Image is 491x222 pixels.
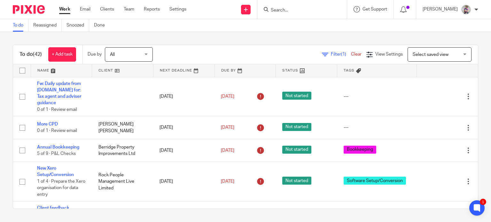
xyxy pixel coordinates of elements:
[341,52,346,57] span: (1)
[48,47,76,62] a: + Add task
[282,92,311,100] span: Not started
[13,19,28,32] a: To do
[282,177,311,185] span: Not started
[37,206,69,210] a: Client feedback
[88,51,102,57] p: Due by
[221,179,234,184] span: [DATE]
[37,145,79,149] a: Annual Bookkeeping
[169,6,186,12] a: Settings
[153,139,214,162] td: [DATE]
[221,125,234,130] span: [DATE]
[92,139,153,162] td: Berridge Property Improvements Ltd
[413,52,448,57] span: Select saved view
[33,19,62,32] a: Reassigned
[144,6,160,12] a: Reports
[92,116,153,139] td: [PERSON_NAME] [PERSON_NAME]
[37,122,58,126] a: More CPD
[37,151,76,156] span: 5 of 9 · P&L Checks
[80,6,90,12] a: Email
[37,179,85,197] span: 1 of 4 · Prepare the Xero organisation for data entry
[480,199,486,205] div: 1
[344,124,410,131] div: ---
[153,116,214,139] td: [DATE]
[59,6,70,12] a: Work
[461,4,471,15] img: DBTieDye.jpg
[351,52,362,57] a: Clear
[221,94,234,99] span: [DATE]
[270,8,328,13] input: Search
[37,107,77,112] span: 0 of 1 · Review email
[344,93,410,100] div: ---
[37,166,74,177] a: New Xero Setup/Conversion
[33,52,42,57] span: (42)
[375,52,403,57] span: View Settings
[13,5,45,14] img: Pixie
[344,69,355,72] span: Tags
[124,6,134,12] a: Team
[423,6,458,12] p: [PERSON_NAME]
[282,123,311,131] span: Not started
[94,19,110,32] a: Done
[344,146,376,154] span: Bookkeeping
[19,51,42,58] h1: To do
[282,146,311,154] span: Not started
[100,6,114,12] a: Clients
[66,19,89,32] a: Snoozed
[153,162,214,201] td: [DATE]
[37,129,77,133] span: 0 of 1 · Review email
[37,81,81,105] a: Fw: Daily update from [DOMAIN_NAME] for: Tax agent and adviser guidance
[153,77,214,116] td: [DATE]
[331,52,351,57] span: Filter
[92,162,153,201] td: Rock People Management Live Limited
[362,7,387,11] span: Get Support
[344,177,406,185] span: Software Setup/Conversion
[110,52,115,57] span: All
[221,148,234,153] span: [DATE]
